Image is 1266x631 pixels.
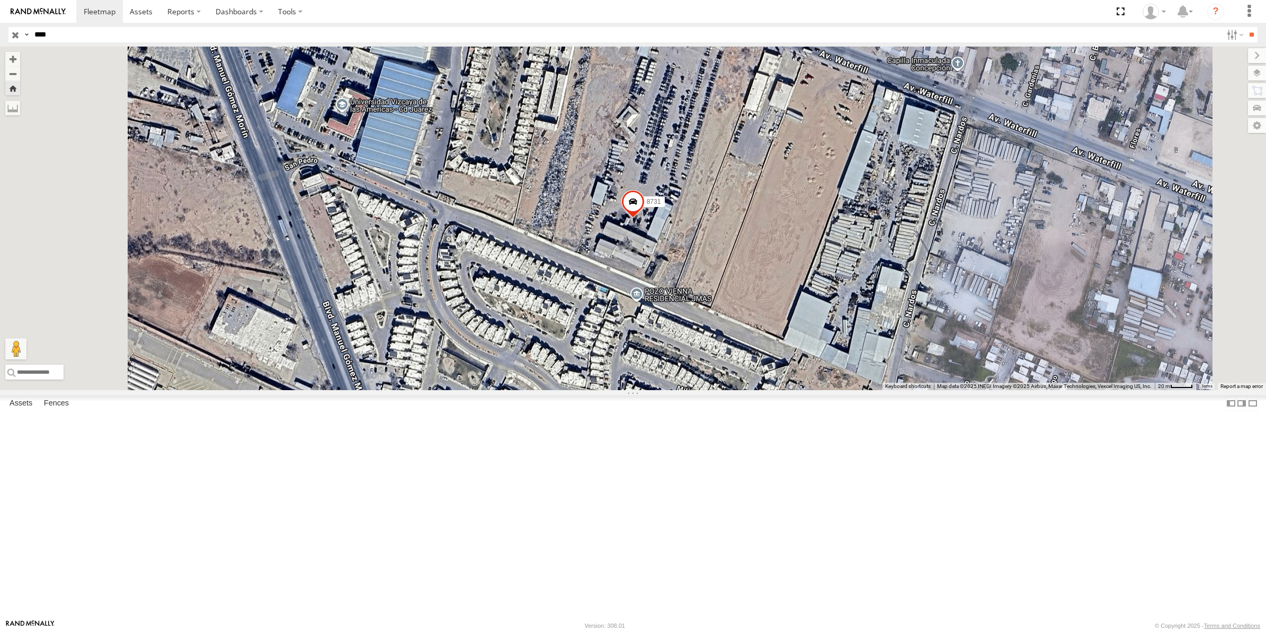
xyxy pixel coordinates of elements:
[1223,27,1245,42] label: Search Filter Options
[5,81,20,95] button: Zoom Home
[647,198,661,205] span: 8731
[885,383,931,390] button: Keyboard shortcuts
[5,338,26,359] button: Drag Pegman onto the map to open Street View
[5,101,20,115] label: Measure
[1236,395,1247,411] label: Dock Summary Table to the Right
[1139,4,1170,20] div: Roberto Garcia
[22,27,31,42] label: Search Query
[1158,383,1170,389] span: 20 m
[5,66,20,81] button: Zoom out
[1201,384,1212,389] a: Terms (opens in new tab)
[1248,118,1266,133] label: Map Settings
[4,396,38,411] label: Assets
[1204,623,1260,629] a: Terms and Conditions
[6,620,55,631] a: Visit our Website
[1220,383,1263,389] a: Report a map error
[1155,623,1260,629] div: © Copyright 2025 -
[937,383,1152,389] span: Map data ©2025 INEGI Imagery ©2025 Airbus, Maxar Technologies, Vexcel Imaging US, Inc.
[1226,395,1236,411] label: Dock Summary Table to the Left
[1155,383,1196,390] button: Map Scale: 20 m per 39 pixels
[585,623,625,629] div: Version: 308.01
[1247,395,1258,411] label: Hide Summary Table
[5,52,20,66] button: Zoom in
[11,8,66,15] img: rand-logo.svg
[1207,3,1224,20] i: ?
[39,396,74,411] label: Fences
